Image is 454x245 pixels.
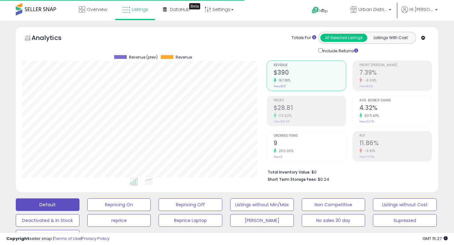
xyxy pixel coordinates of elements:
b: Short Term Storage Fees: [268,177,317,182]
h2: 4.32% [359,104,432,113]
small: -9.81% [362,149,375,153]
span: Revenue [176,55,192,60]
small: 197.18% [276,78,291,83]
h5: Analytics [32,33,74,44]
small: Prev: 8.12% [359,84,373,88]
button: Listings without Min/Max [230,198,294,211]
button: Deactivated & In Stock [16,214,79,227]
b: Total Inventory Value: [268,169,311,175]
button: No sales 30 day [302,214,365,227]
strong: Copyright [6,236,29,242]
i: Get Help [311,6,319,14]
button: Repricing On [87,198,151,211]
h2: $390 [274,69,346,77]
button: reprice [87,214,151,227]
button: Listings without Cost [373,198,437,211]
span: Revenue (prev) [129,55,158,60]
span: Profit [PERSON_NAME] [359,64,432,67]
h2: $28.81 [274,104,346,113]
div: seller snap | | [6,236,109,242]
button: Repricing Off [159,198,222,211]
small: -8.99% [362,78,377,83]
div: Tooltip anchor [189,3,200,9]
button: [PERSON_NAME] [230,214,294,227]
a: Terms of Use [54,236,81,242]
h2: 11.86% [359,140,432,148]
span: ROI [359,134,432,138]
span: $0.24 [318,176,329,182]
button: Supressed [373,214,437,227]
h2: 7.39% [359,69,432,77]
small: 200.00% [276,149,294,153]
small: 6071.43% [362,113,379,118]
span: Hi [PERSON_NAME] [410,6,433,13]
small: Prev: 13.15% [359,155,375,159]
a: Hi [PERSON_NAME] [401,6,438,20]
button: Reprice Laptop [159,214,222,227]
small: Prev: 0.07% [359,120,374,123]
small: 170.52% [276,113,292,118]
button: Restock [16,230,79,242]
a: Privacy Policy [82,236,109,242]
span: Revenue [274,64,346,67]
button: Default [16,198,79,211]
div: Include Returns [314,47,366,54]
span: Profit [274,99,346,102]
button: Non Competitive [302,198,365,211]
span: Urban Distribution Group [358,6,387,13]
span: Help [319,8,328,14]
span: 2025-10-9 15:27 GMT [422,236,448,242]
button: All Selected Listings [320,34,367,42]
h2: 9 [274,140,346,148]
a: Help [307,2,340,20]
span: Avg. Buybox Share [359,99,432,102]
span: Listings [132,6,148,13]
span: Ordered Items [274,134,346,138]
small: Prev: 3 [274,155,282,159]
div: Totals For [292,35,316,41]
span: DataHub [170,6,190,13]
small: Prev: $131 [274,84,286,88]
button: Listings With Cost [367,34,414,42]
small: Prev: $10.65 [274,120,289,123]
li: $0 [268,168,427,175]
span: Overview [87,6,107,13]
